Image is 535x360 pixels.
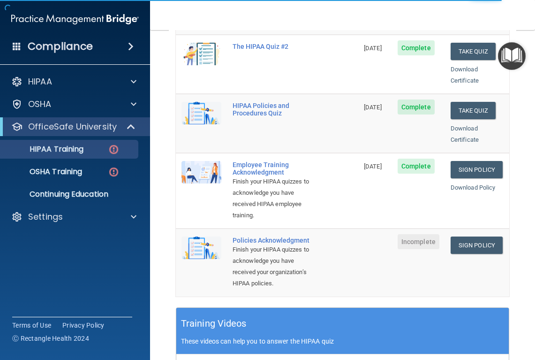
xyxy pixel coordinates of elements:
button: Open Resource Center [498,42,526,70]
button: Take Quiz [451,43,496,60]
a: Sign Policy [451,161,503,178]
h4: Compliance [28,40,93,53]
p: HIPAA [28,76,52,87]
div: Finish your HIPAA quizzes to acknowledge you have received your organization’s HIPAA policies. [233,244,311,289]
p: OSHA [28,99,52,110]
span: Complete [398,159,435,174]
a: Download Policy [451,184,496,191]
a: OSHA [11,99,136,110]
span: [DATE] [364,45,382,52]
div: The HIPAA Quiz #2 [233,43,311,50]
a: OfficeSafe University [11,121,136,132]
div: HIPAA Policies and Procedures Quiz [233,102,311,117]
span: [DATE] [364,163,382,170]
p: Settings [28,211,63,222]
img: PMB logo [11,10,139,29]
span: Incomplete [398,234,439,249]
a: Sign Policy [451,237,503,254]
img: danger-circle.6113f641.png [108,144,120,155]
span: Complete [398,40,435,55]
p: Continuing Education [6,190,134,199]
a: Privacy Policy [62,321,105,330]
a: HIPAA [11,76,136,87]
div: Policies Acknowledgment [233,237,311,244]
a: Download Certificate [451,66,479,84]
p: These videos can help you to answer the HIPAA quiz [181,337,504,345]
p: OfficeSafe University [28,121,117,132]
img: danger-circle.6113f641.png [108,166,120,178]
span: [DATE] [364,104,382,111]
p: OSHA Training [6,167,82,176]
div: Finish your HIPAA quizzes to acknowledge you have received HIPAA employee training. [233,176,311,221]
a: Settings [11,211,136,222]
span: Ⓒ Rectangle Health 2024 [12,334,89,343]
iframe: Drift Widget Chat Controller [373,293,524,331]
a: Terms of Use [12,321,51,330]
a: Download Certificate [451,125,479,143]
p: HIPAA Training [6,145,83,154]
div: Employee Training Acknowledgment [233,161,311,176]
span: Complete [398,100,435,115]
button: Take Quiz [451,102,496,119]
h5: Training Videos [181,315,247,332]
